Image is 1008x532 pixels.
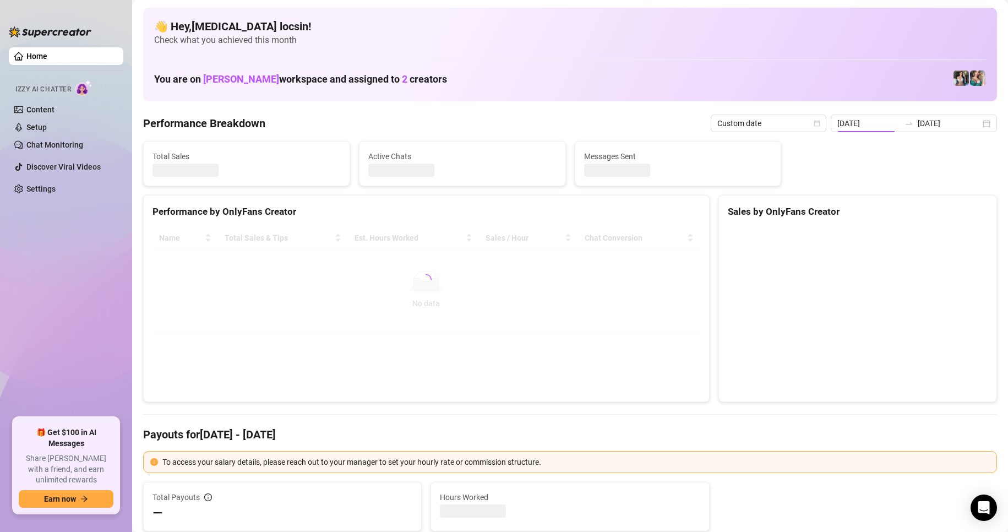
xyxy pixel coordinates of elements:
[19,453,113,486] span: Share [PERSON_NAME] with a friend, and earn unlimited rewards
[717,115,820,132] span: Custom date
[26,184,56,193] a: Settings
[971,495,997,521] div: Open Intercom Messenger
[154,73,447,85] h1: You are on workspace and assigned to creators
[26,52,47,61] a: Home
[918,117,980,129] input: End date
[152,150,341,162] span: Total Sales
[203,73,279,85] span: [PERSON_NAME]
[152,204,700,219] div: Performance by OnlyFans Creator
[814,120,820,127] span: calendar
[204,493,212,501] span: info-circle
[402,73,407,85] span: 2
[440,491,700,503] span: Hours Worked
[837,117,900,129] input: Start date
[953,70,969,86] img: Katy
[905,119,913,128] span: swap-right
[152,504,163,522] span: —
[728,204,988,219] div: Sales by OnlyFans Creator
[162,456,990,468] div: To access your salary details, please reach out to your manager to set your hourly rate or commis...
[154,19,986,34] h4: 👋 Hey, [MEDICAL_DATA] locsin !
[19,490,113,508] button: Earn nowarrow-right
[9,26,91,37] img: logo-BBDzfeDw.svg
[368,150,557,162] span: Active Chats
[80,495,88,503] span: arrow-right
[26,123,47,132] a: Setup
[26,162,101,171] a: Discover Viral Videos
[419,272,434,287] span: loading
[584,150,772,162] span: Messages Sent
[26,105,55,114] a: Content
[152,491,200,503] span: Total Payouts
[154,34,986,46] span: Check what you achieved this month
[150,458,158,466] span: exclamation-circle
[143,427,997,442] h4: Payouts for [DATE] - [DATE]
[905,119,913,128] span: to
[44,495,76,503] span: Earn now
[15,84,71,95] span: Izzy AI Chatter
[75,80,92,96] img: AI Chatter
[19,427,113,449] span: 🎁 Get $100 in AI Messages
[970,70,985,86] img: Zaddy
[26,140,83,149] a: Chat Monitoring
[143,116,265,131] h4: Performance Breakdown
